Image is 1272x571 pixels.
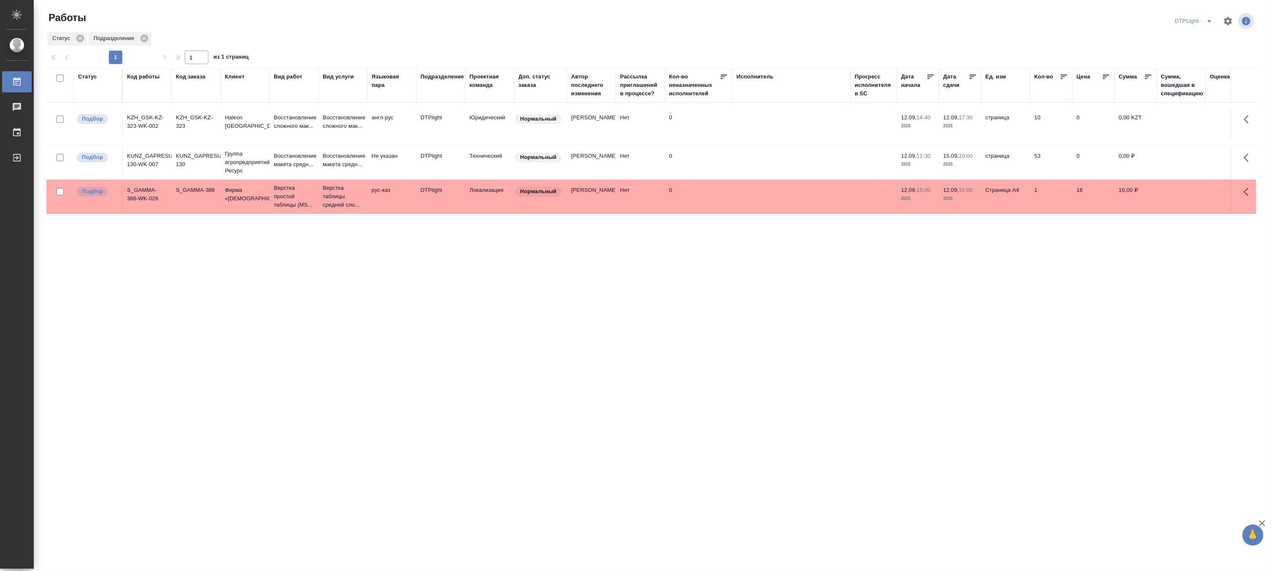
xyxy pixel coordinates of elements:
div: Дата начала [901,73,926,89]
p: 10:00 [959,153,973,159]
td: S_GAMMA-386-WK-026 [123,182,172,211]
td: Локализация [465,182,514,211]
button: Здесь прячутся важные кнопки [1239,148,1259,168]
td: 10 [1030,109,1072,139]
div: Языковая пара [372,73,412,89]
p: Подбор [82,115,103,123]
td: страница [981,148,1030,177]
p: Статус [52,34,73,43]
div: Ед. изм [986,73,1006,81]
td: 0 [665,148,732,177]
div: S_GAMMA-386 [176,186,216,194]
div: Код заказа [176,73,205,81]
div: Сумма [1119,73,1137,81]
div: Рассылка приглашений в процессе? [620,73,661,98]
td: Технический [465,148,514,177]
td: KZH_GSK-KZ-323-WK-002 [123,109,172,139]
p: Нормальный [520,115,556,123]
td: [PERSON_NAME] [567,109,616,139]
p: 2025 [901,160,935,169]
p: Восстановление макета средн... [274,152,314,169]
span: 🙏 [1246,526,1260,544]
div: Автор последнего изменения [571,73,612,98]
span: Посмотреть информацию [1238,13,1256,29]
td: Не указан [367,148,416,177]
p: Верстка таблицы средней сло... [323,184,363,209]
div: Статус [47,32,87,46]
td: 0 [1072,148,1115,177]
p: Верстка простой таблицы (MS... [274,184,314,209]
p: Нормальный [520,187,556,196]
td: Нет [616,148,665,177]
p: 12.09, [901,187,917,193]
td: Страница А4 [981,182,1030,211]
div: KZH_GSK-KZ-323 [176,113,216,130]
td: KUNZ_GAPRESURS-130-WK-007 [123,148,172,177]
p: 17:30 [959,114,973,121]
div: Оценка [1210,73,1230,81]
td: 16 [1072,182,1115,211]
div: Код работы [127,73,159,81]
p: Фирма «[DEMOGRAPHIC_DATA]» [225,186,265,203]
td: страница [981,109,1030,139]
div: Кол-во [1034,73,1053,81]
td: 0 [665,109,732,139]
div: Можно подбирать исполнителей [76,152,118,163]
td: 0,00 KZT [1115,109,1157,139]
td: 0 [665,182,732,211]
button: Здесь прячутся важные кнопки [1239,182,1259,202]
p: 14:40 [917,114,931,121]
div: Вид услуги [323,73,354,81]
p: 2025 [943,160,977,169]
p: 16:00 [959,187,973,193]
p: 2025 [943,122,977,130]
p: Подбор [82,153,103,162]
td: 0 [1072,109,1115,139]
p: 12.09, [943,114,959,121]
td: 16,00 ₽ [1115,182,1157,211]
p: 12.09, [901,153,917,159]
div: Проектная команда [470,73,510,89]
p: 15:00 [917,187,931,193]
td: англ-рус [367,109,416,139]
td: [PERSON_NAME] [567,148,616,177]
p: Восстановление сложного мак... [274,113,314,130]
div: Доп. статус заказа [519,73,563,89]
div: Можно подбирать исполнителей [76,113,118,125]
p: 2025 [901,194,935,203]
button: Здесь прячутся важные кнопки [1239,109,1259,129]
td: 0,00 ₽ [1115,148,1157,177]
p: 12.09, [901,114,917,121]
td: Юридический [465,109,514,139]
div: Клиент [225,73,244,81]
p: Восстановление сложного мак... [323,113,363,130]
span: Работы [46,11,86,24]
p: Подразделение [94,34,137,43]
td: DTPlight [416,182,465,211]
p: Haleon [GEOGRAPHIC_DATA] [225,113,265,130]
div: KUNZ_GAPRESURS-130 [176,152,216,169]
p: Подбор [82,187,103,196]
p: 11:30 [917,153,931,159]
p: Группа агропредприятий Ресурс [225,150,265,175]
td: Нет [616,182,665,211]
div: Сумма, вошедшая в спецификацию [1161,73,1203,98]
p: 12.09, [943,187,959,193]
div: Цена [1077,73,1091,81]
p: 2025 [901,122,935,130]
div: Кол-во неназначенных исполнителей [669,73,720,98]
div: Прогресс исполнителя в SC [855,73,893,98]
p: Восстановление макета средн... [323,152,363,169]
td: 53 [1030,148,1072,177]
div: Можно подбирать исполнителей [76,186,118,197]
div: Дата сдачи [943,73,969,89]
td: рус-каз [367,182,416,211]
div: split button [1173,14,1218,28]
td: Нет [616,109,665,139]
td: 1 [1030,182,1072,211]
div: Подразделение [421,73,464,81]
div: Исполнитель [737,73,774,81]
div: Статус [78,73,97,81]
div: Вид работ [274,73,302,81]
p: Нормальный [520,153,556,162]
